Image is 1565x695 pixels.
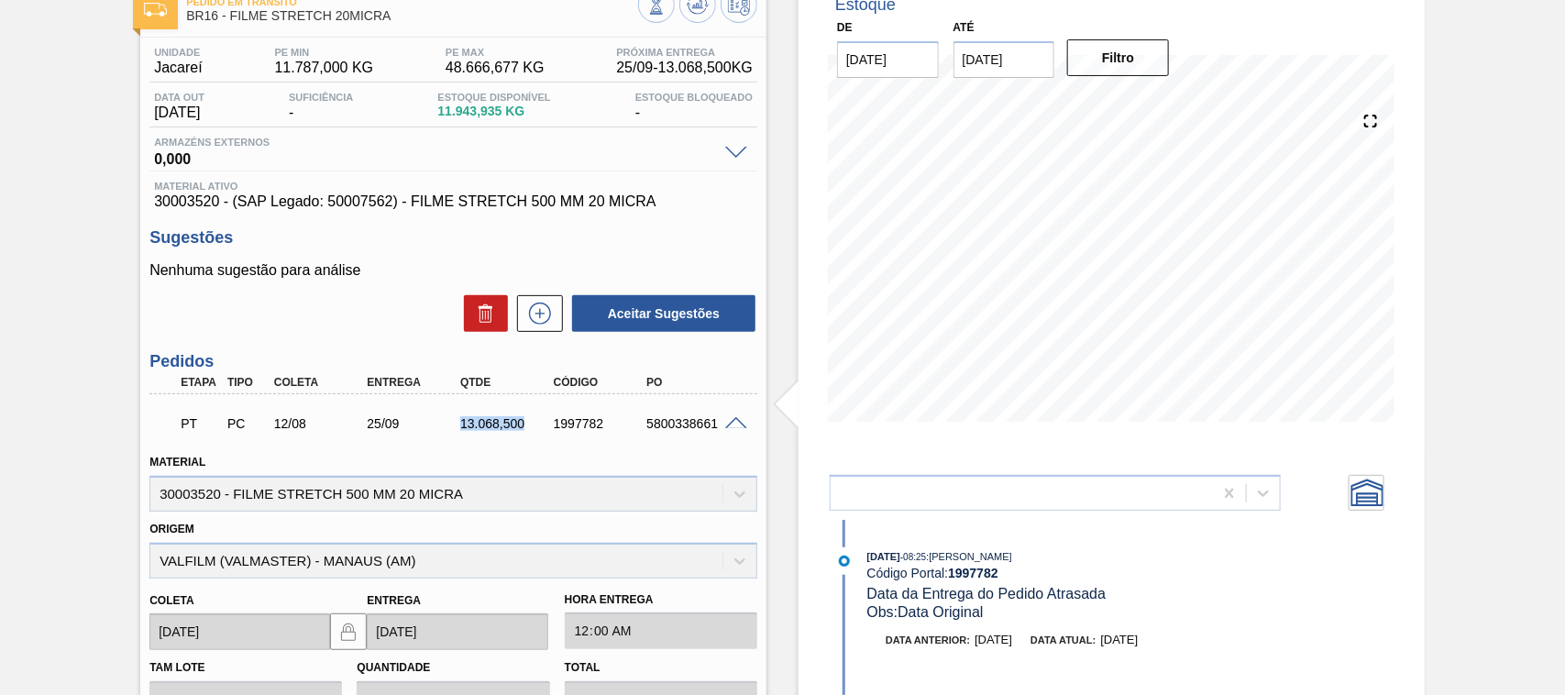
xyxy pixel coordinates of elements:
label: Total [565,661,601,674]
span: Estoque Disponível [437,92,550,103]
span: Unidade [154,47,202,58]
span: Suficiência [289,92,353,103]
div: 13.068,500 [456,416,559,431]
span: 25/09 - 13.068,500 KG [616,60,753,76]
label: Tam lote [149,661,204,674]
div: Pedido de Compra [223,416,270,431]
label: Entrega [367,594,421,607]
span: Data da Entrega do Pedido Atrasada [867,586,1107,601]
span: [DATE] [154,105,204,121]
span: Armazéns externos [154,137,716,148]
div: - [284,92,358,121]
strong: 1997782 [948,566,998,580]
div: Código [549,376,653,389]
div: Etapa [176,376,224,389]
label: De [837,21,853,34]
div: Coleta [270,376,373,389]
span: : [PERSON_NAME] [926,551,1012,562]
div: Nova sugestão [508,295,563,332]
button: locked [330,613,367,650]
img: locked [337,621,359,643]
span: [DATE] [867,551,900,562]
input: dd/mm/yyyy [149,613,330,650]
span: Jacareí [154,60,202,76]
span: 48.666,677 KG [446,60,545,76]
img: Ícone [144,3,167,17]
img: atual [839,556,850,567]
span: Estoque Bloqueado [635,92,753,103]
label: Hora Entrega [565,587,757,613]
div: - [631,92,757,121]
span: 30003520 - (SAP Legado: 50007562) - FILME STRETCH 500 MM 20 MICRA [154,193,753,210]
label: Quantidade [357,661,430,674]
input: dd/mm/yyyy [367,613,547,650]
span: Data anterior: [886,634,970,645]
span: - 08:25 [900,552,926,562]
div: Qtde [456,376,559,389]
span: Material ativo [154,181,753,192]
div: Entrega [362,376,466,389]
span: Próxima Entrega [616,47,753,58]
div: Código Portal: [867,566,1303,580]
div: 5800338661 [642,416,745,431]
span: [DATE] [1100,633,1138,646]
span: BR16 - FILME STRETCH 20MICRA [186,9,638,23]
button: Filtro [1067,39,1169,76]
button: Aceitar Sugestões [572,295,755,332]
h3: Pedidos [149,352,757,371]
span: 11.787,000 KG [274,60,373,76]
span: 11.943,935 KG [437,105,550,118]
input: dd/mm/yyyy [837,41,939,78]
input: dd/mm/yyyy [953,41,1055,78]
span: [DATE] [975,633,1012,646]
span: Obs: Data Original [867,604,984,620]
span: PE MIN [274,47,373,58]
div: 1997782 [549,416,653,431]
p: Nenhuma sugestão para análise [149,262,757,279]
div: 25/09/2025 [362,416,466,431]
div: Pedido em Trânsito [176,403,224,444]
span: PE MAX [446,47,545,58]
span: 0,000 [154,148,716,166]
h3: Sugestões [149,228,757,248]
div: 12/08/2025 [270,416,373,431]
span: Data atual: [1030,634,1096,645]
label: Até [953,21,975,34]
div: PO [642,376,745,389]
div: Aceitar Sugestões [563,293,757,334]
div: Tipo [223,376,270,389]
label: Material [149,456,205,469]
p: PT [181,416,219,431]
label: Coleta [149,594,193,607]
label: Origem [149,523,194,535]
span: Data out [154,92,204,103]
div: Excluir Sugestões [455,295,508,332]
